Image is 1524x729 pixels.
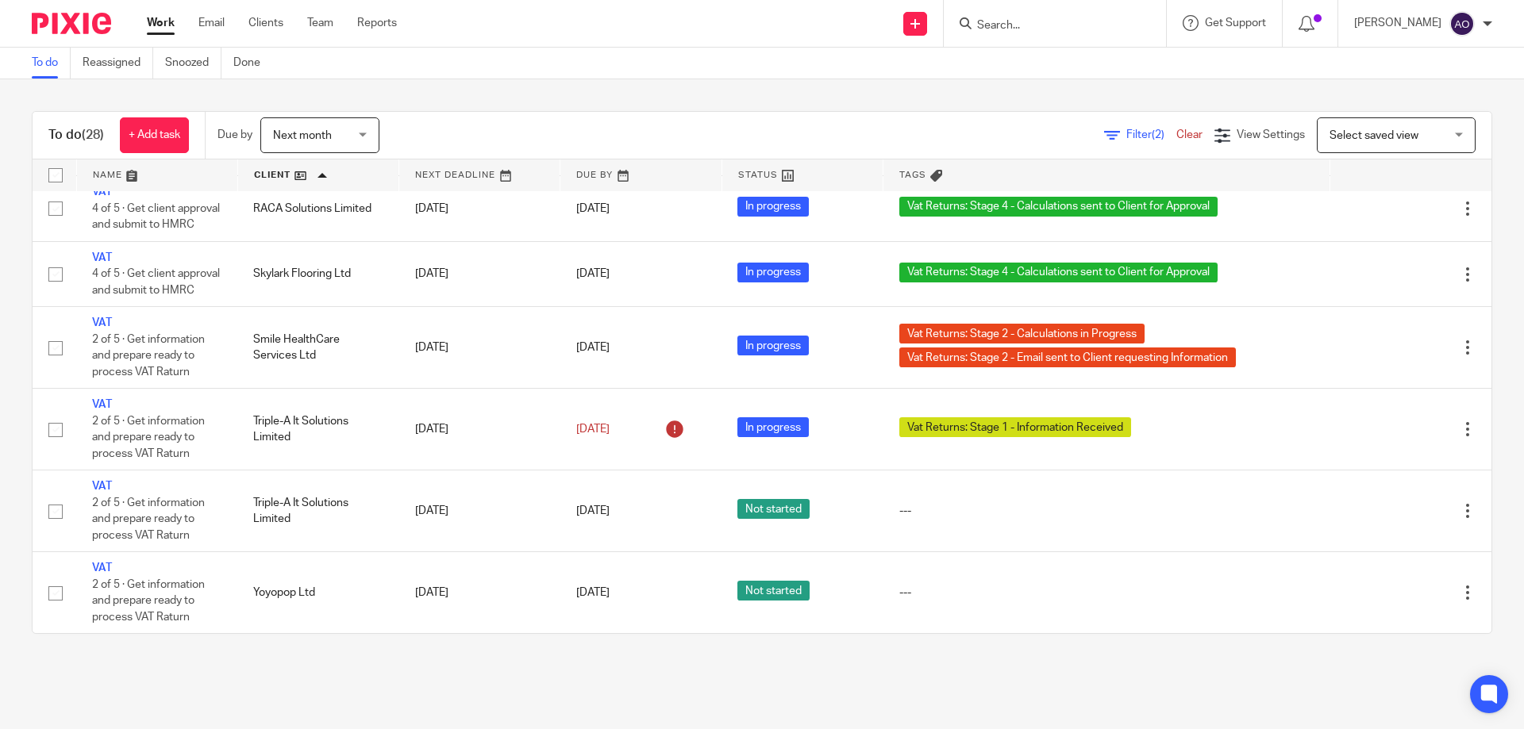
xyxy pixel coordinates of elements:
a: Snoozed [165,48,221,79]
span: (2) [1152,129,1164,140]
p: Due by [217,127,252,143]
a: To do [32,48,71,79]
span: 2 of 5 · Get information and prepare ready to process VAT Raturn [92,416,205,459]
td: Yoyopop Ltd [237,552,398,634]
span: Next month [273,130,332,141]
span: View Settings [1237,129,1305,140]
a: Team [307,15,333,31]
span: [DATE] [576,342,610,353]
span: Vat Returns: Stage 4 - Calculations sent to Client for Approval [899,263,1218,282]
span: [DATE] [576,268,610,279]
span: In progress [737,197,809,217]
span: Not started [737,499,810,519]
span: Vat Returns: Stage 2 - Email sent to Client requesting Information [899,347,1236,367]
span: [DATE] [576,203,610,214]
a: + Add task [120,117,189,153]
span: [DATE] [576,587,610,598]
a: Reassigned [83,48,153,79]
a: Work [147,15,175,31]
div: --- [899,503,1314,519]
td: RACA Solutions Limited [237,176,398,241]
img: Pixie [32,13,111,34]
span: 4 of 5 · Get client approval and submit to HMRC [92,203,220,231]
span: 4 of 5 · Get client approval and submit to HMRC [92,268,220,296]
a: Reports [357,15,397,31]
a: Done [233,48,272,79]
span: Vat Returns: Stage 2 - Calculations in Progress [899,324,1145,343]
a: Email [198,15,225,31]
a: VAT [92,186,112,198]
span: Tags [899,171,926,179]
span: [DATE] [576,505,610,516]
a: Clear [1176,129,1203,140]
span: 2 of 5 · Get information and prepare ready to process VAT Raturn [92,579,205,623]
span: 2 of 5 · Get information and prepare ready to process VAT Raturn [92,334,205,378]
td: [DATE] [399,307,560,389]
a: VAT [92,481,112,492]
td: Triple-A It Solutions Limited [237,470,398,552]
input: Search [976,19,1118,33]
span: Filter [1126,129,1176,140]
a: VAT [92,252,112,263]
span: In progress [737,336,809,355]
span: Get Support [1205,17,1266,29]
td: [DATE] [399,470,560,552]
td: [DATE] [399,552,560,634]
span: Vat Returns: Stage 1 - Information Received [899,417,1131,437]
td: Triple-A It Solutions Limited [237,389,398,470]
p: [PERSON_NAME] [1354,15,1441,31]
td: [DATE] [399,241,560,306]
span: Select saved view [1330,130,1418,141]
span: In progress [737,263,809,282]
a: VAT [92,317,112,328]
span: Not started [737,581,810,600]
span: 2 of 5 · Get information and prepare ready to process VAT Raturn [92,497,205,541]
td: Smile HealthCare Services Ltd [237,307,398,389]
a: Clients [248,15,283,31]
div: --- [899,585,1314,600]
td: [DATE] [399,389,560,470]
td: Skylark Flooring Ltd [237,241,398,306]
img: svg%3E [1449,11,1475,36]
span: Vat Returns: Stage 4 - Calculations sent to Client for Approval [899,197,1218,217]
span: (28) [82,129,104,141]
span: In progress [737,417,809,437]
a: VAT [92,399,112,410]
span: [DATE] [576,424,610,435]
a: VAT [92,562,112,574]
h1: To do [48,127,104,144]
td: [DATE] [399,176,560,241]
